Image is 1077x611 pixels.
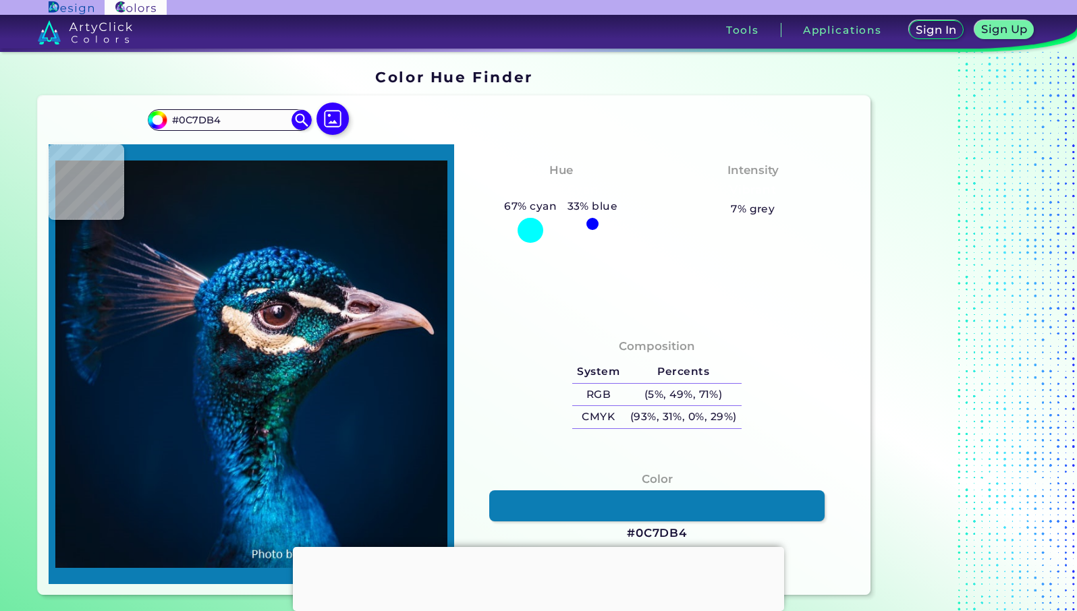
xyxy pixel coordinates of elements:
[572,361,625,383] h5: System
[642,469,673,489] h4: Color
[731,200,775,218] h5: 7% grey
[572,384,625,406] h5: RGB
[499,198,562,215] h5: 67% cyan
[619,337,695,356] h4: Composition
[911,22,962,39] a: Sign In
[625,406,742,428] h5: (93%, 31%, 0%, 29%)
[977,22,1031,39] a: Sign Up
[55,151,447,577] img: img_pavlin.jpg
[572,406,625,428] h5: CMYK
[375,67,532,87] h1: Color Hue Finder
[918,25,955,35] h5: Sign In
[983,24,1026,34] h5: Sign Up
[549,161,573,180] h4: Hue
[723,182,782,198] h3: Vibrant
[167,111,292,129] input: type color..
[517,182,605,198] h3: Bluish Cyan
[316,103,349,135] img: icon picture
[293,547,784,608] iframe: Advertisement
[727,161,779,180] h4: Intensity
[625,384,742,406] h5: (5%, 49%, 71%)
[292,110,312,130] img: icon search
[49,1,94,14] img: ArtyClick Design logo
[38,20,133,45] img: logo_artyclick_colors_white.svg
[562,198,623,215] h5: 33% blue
[803,25,882,35] h3: Applications
[625,361,742,383] h5: Percents
[726,25,759,35] h3: Tools
[627,525,687,542] h3: #0C7DB4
